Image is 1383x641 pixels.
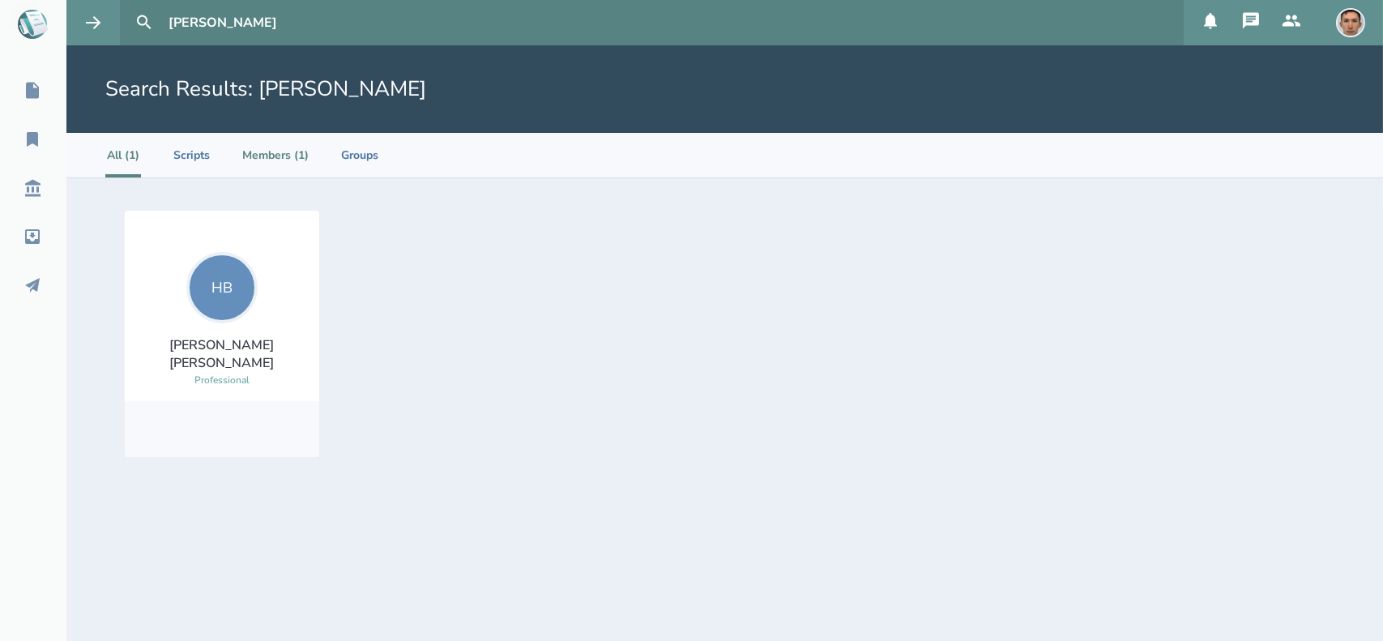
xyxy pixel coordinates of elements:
li: Scripts [173,133,210,177]
li: Members (1) [242,133,309,177]
li: All (1) [105,133,141,177]
div: Professional [194,372,250,388]
a: HB[PERSON_NAME] [PERSON_NAME]Professional [138,252,306,388]
img: user_1756948650-crop.jpg [1336,8,1365,37]
div: [PERSON_NAME] [PERSON_NAME] [138,336,306,372]
h1: Search Results : [PERSON_NAME] [105,75,426,104]
li: Groups [341,133,378,177]
div: HB [186,252,258,323]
